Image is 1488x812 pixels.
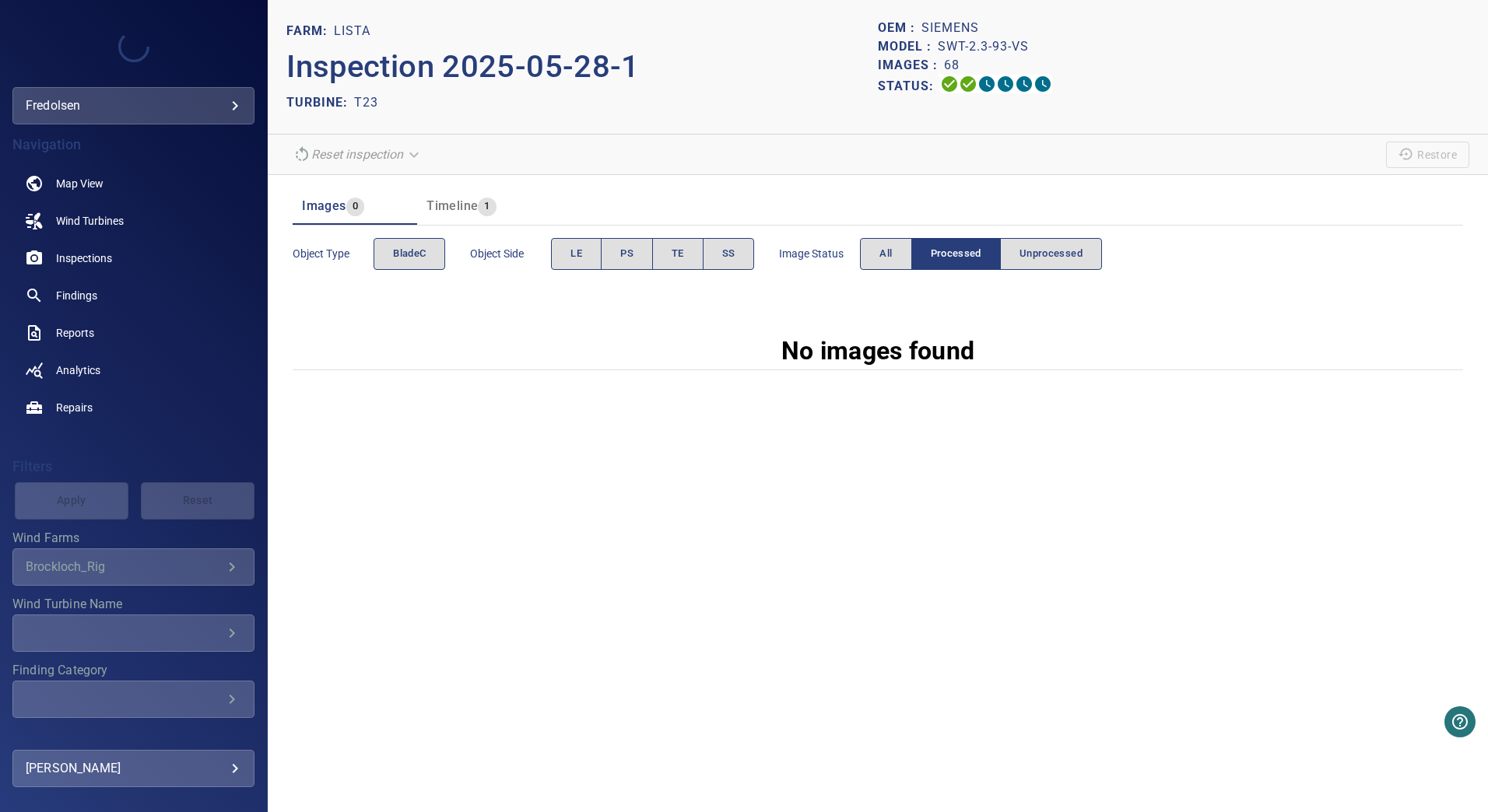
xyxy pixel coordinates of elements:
[56,362,100,378] span: Analytics
[26,559,223,574] div: Brockloch_Rig
[12,532,254,544] label: Wind Farms
[12,598,254,611] label: Wind Turbine Name
[921,19,979,37] p: Siemens
[12,277,254,314] a: findings noActive
[286,141,428,168] div: Unable to reset the inspection due to your user permissions
[56,288,97,303] span: Findings
[1034,75,1052,93] svg: Classification 0%
[977,75,996,93] svg: Selecting 0%
[470,246,551,261] span: Object Side
[56,213,124,229] span: Wind Turbines
[911,238,1001,270] button: Processed
[620,245,633,263] span: PS
[781,332,975,369] p: No images found
[12,240,254,277] a: inspections noActive
[26,756,241,781] div: [PERSON_NAME]
[286,141,428,168] div: Reset inspection
[722,245,735,263] span: SS
[393,245,426,263] span: bladeC
[12,314,254,352] a: reports noActive
[878,37,938,56] p: Model :
[944,56,960,75] p: 68
[286,93,354,112] p: TURBINE:
[346,198,364,215] span: 0
[426,198,478,213] span: Timeline
[652,238,704,270] button: TE
[311,147,403,162] em: Reset inspection
[12,459,254,474] h4: Filters
[12,614,254,652] div: Wind Turbine Name
[672,245,684,263] span: TE
[860,238,1102,270] div: imageStatus
[860,238,911,270] button: All
[26,93,241,118] div: fredolsen
[374,238,445,270] button: bladeC
[286,22,334,40] p: FARM:
[286,44,878,90] p: Inspection 2025-05-28-1
[996,75,1015,93] svg: ML Processing 0%
[354,93,378,112] p: T23
[878,19,921,37] p: OEM :
[551,238,754,270] div: objectSide
[1386,142,1469,168] span: Unable to restore the inspection due to your user permissions
[938,37,1029,56] p: SWT-2.3-93-VS
[12,165,254,202] a: map noActive
[779,246,860,261] span: Image Status
[959,75,977,93] svg: Data Formatted 100%
[879,245,892,263] span: All
[878,56,944,75] p: Images :
[1000,238,1102,270] button: Unprocessed
[302,198,346,213] span: Images
[56,176,104,191] span: Map View
[12,87,254,124] div: fredolsen
[601,238,653,270] button: PS
[1019,245,1083,263] span: Unprocessed
[878,75,940,97] p: Status:
[570,245,582,263] span: LE
[940,75,959,93] svg: Uploading 100%
[703,238,755,270] button: SS
[12,202,254,240] a: windturbines noActive
[56,250,112,266] span: Inspections
[12,681,254,718] div: Finding Category
[374,238,445,270] div: objectType
[12,389,254,426] a: repairs noActive
[12,137,254,152] h4: Navigation
[12,352,254,389] a: analytics noActive
[931,245,981,263] span: Processed
[12,548,254,586] div: Wind Farms
[334,22,370,40] p: Lista
[56,325,94,341] span: Reports
[56,400,93,415] span: Repairs
[293,246,374,261] span: Object type
[551,238,602,270] button: LE
[12,664,254,677] label: Finding Category
[478,198,496,215] span: 1
[1015,75,1034,93] svg: Matching 0%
